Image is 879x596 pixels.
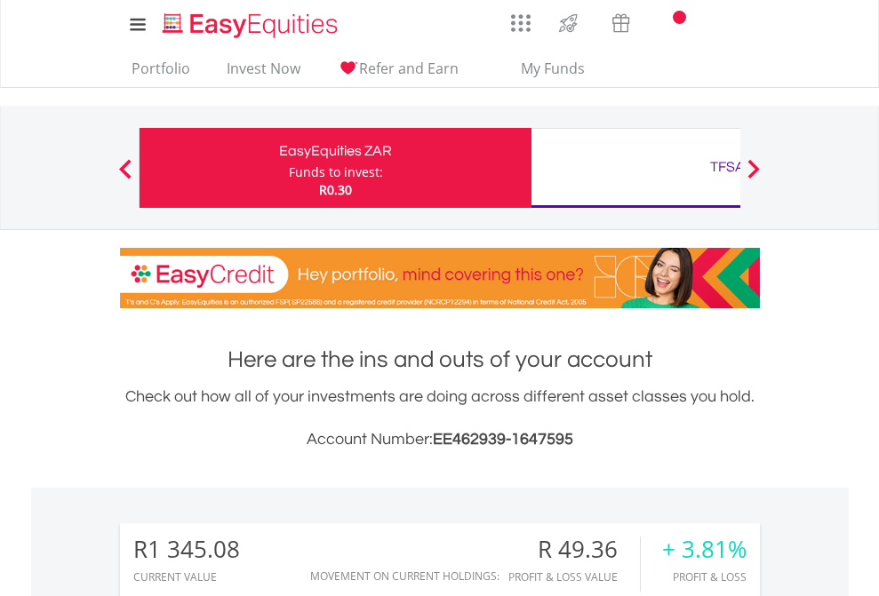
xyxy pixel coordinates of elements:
div: Profit & Loss Value [508,571,640,583]
div: Profit & Loss [662,571,747,583]
div: Funds to invest: [289,163,383,181]
a: Refer and Earn [330,60,466,87]
span: Refer and Earn [359,59,459,78]
div: + 3.81% [662,536,747,562]
div: R1 345.08 [133,536,240,562]
a: Portfolio [124,60,197,87]
div: Check out how all of your investments are doing across different asset classes you hold. [120,385,760,452]
a: My Profile [738,4,783,44]
div: EasyEquities ZAR [150,139,521,163]
a: FAQ's and Support [692,4,738,40]
h3: Account Number: [120,427,760,452]
span: My Funds [495,57,611,80]
h1: Here are the ins and outs of your account [120,344,760,376]
div: CURRENT VALUE [133,571,240,583]
div: Movement on Current Holdings: [310,570,499,582]
div: R 49.36 [508,536,640,562]
img: EasyCredit Promotion Banner [120,248,760,308]
a: Notifications [647,4,692,40]
button: Next [736,168,771,186]
a: Invest Now [220,60,308,87]
span: EE462939-1647595 [433,431,573,448]
button: Previous [108,168,143,186]
img: vouchers-v2.svg [606,9,635,37]
img: thrive-v2.svg [554,9,583,37]
a: Vouchers [595,4,647,37]
span: R0.30 [319,181,352,198]
img: EasyEquities_Logo.png [159,11,345,40]
img: grid-menu-icon.svg [511,13,531,33]
a: AppsGrid [499,4,542,33]
a: Home page [156,4,345,40]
